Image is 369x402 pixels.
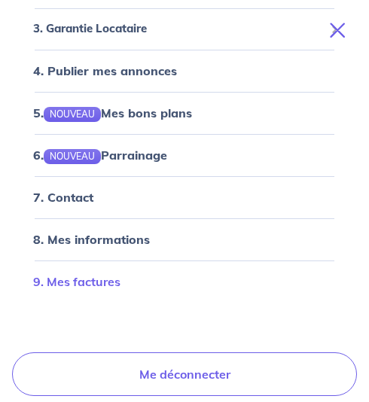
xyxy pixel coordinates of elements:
div: 6.NOUVEAUParrainage [18,140,351,170]
a: 9. Mes factures [33,274,120,289]
div: 4. Publier mes annonces [18,56,351,86]
a: 8. Mes informations [33,232,150,247]
div: 3. Garantie Locataire [18,14,351,44]
div: 7. Contact [18,182,351,212]
a: 6.NOUVEAUParrainage [33,148,167,163]
a: 7. Contact [33,190,93,205]
div: 8. Mes informations [18,224,351,254]
span: 3. Garantie Locataire [33,20,325,38]
div: 9. Mes factures [18,266,351,297]
div: 5.NOUVEAUMes bons plans [18,98,351,128]
button: Toggle navigation [312,11,369,50]
a: Me déconnecter [12,352,357,396]
a: 5.NOUVEAUMes bons plans [33,105,192,120]
a: 4. Publier mes annonces [33,63,177,78]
